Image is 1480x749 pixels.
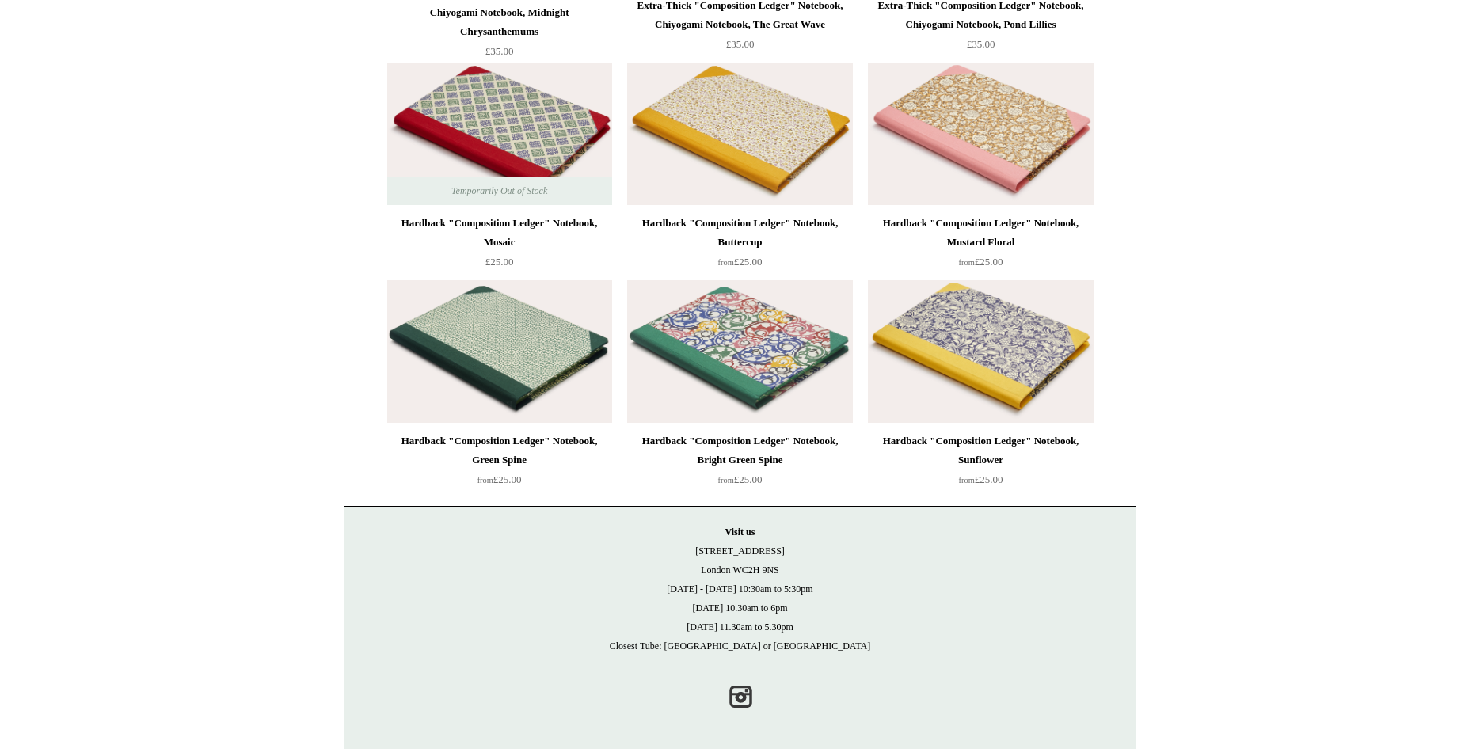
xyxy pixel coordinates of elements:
[868,280,1093,423] img: Hardback "Composition Ledger" Notebook, Sunflower
[872,432,1089,470] div: Hardback "Composition Ledger" Notebook, Sunflower
[872,214,1089,252] div: Hardback "Composition Ledger" Notebook, Mustard Floral
[726,38,755,50] span: £35.00
[360,523,1120,656] p: [STREET_ADDRESS] London WC2H 9NS [DATE] - [DATE] 10:30am to 5:30pm [DATE] 10.30am to 6pm [DATE] 1...
[959,473,1003,485] span: £25.00
[627,280,852,423] img: Hardback "Composition Ledger" Notebook, Bright Green Spine
[631,432,848,470] div: Hardback "Composition Ledger" Notebook, Bright Green Spine
[959,258,975,267] span: from
[959,256,1003,268] span: £25.00
[868,280,1093,423] a: Hardback "Composition Ledger" Notebook, Sunflower Hardback "Composition Ledger" Notebook, Sunflower
[387,214,612,279] a: Hardback "Composition Ledger" Notebook, Mosaic £25.00
[387,280,612,423] img: Hardback "Composition Ledger" Notebook, Green Spine
[718,258,734,267] span: from
[436,177,563,205] span: Temporarily Out of Stock
[967,38,995,50] span: £35.00
[725,527,755,538] strong: Visit us
[627,63,852,205] img: Hardback "Composition Ledger" Notebook, Buttercup
[868,63,1093,205] a: Hardback "Composition Ledger" Notebook, Mustard Floral Hardback "Composition Ledger" Notebook, Mu...
[477,476,493,485] span: from
[387,63,612,205] a: Hardback "Composition Ledger" Notebook, Mosaic Hardback "Composition Ledger" Notebook, Mosaic Tem...
[627,280,852,423] a: Hardback "Composition Ledger" Notebook, Bright Green Spine Hardback "Composition Ledger" Notebook...
[387,280,612,423] a: Hardback "Composition Ledger" Notebook, Green Spine Hardback "Composition Ledger" Notebook, Green...
[485,256,514,268] span: £25.00
[868,63,1093,205] img: Hardback "Composition Ledger" Notebook, Mustard Floral
[477,473,522,485] span: £25.00
[391,214,608,252] div: Hardback "Composition Ledger" Notebook, Mosaic
[718,476,734,485] span: from
[718,256,763,268] span: £25.00
[387,63,612,205] img: Hardback "Composition Ledger" Notebook, Mosaic
[627,214,852,279] a: Hardback "Composition Ledger" Notebook, Buttercup from£25.00
[868,432,1093,496] a: Hardback "Composition Ledger" Notebook, Sunflower from£25.00
[718,473,763,485] span: £25.00
[391,432,608,470] div: Hardback "Composition Ledger" Notebook, Green Spine
[631,214,848,252] div: Hardback "Composition Ledger" Notebook, Buttercup
[959,476,975,485] span: from
[485,45,514,57] span: £35.00
[627,432,852,496] a: Hardback "Composition Ledger" Notebook, Bright Green Spine from£25.00
[387,432,612,496] a: Hardback "Composition Ledger" Notebook, Green Spine from£25.00
[723,679,758,714] a: Instagram
[627,63,852,205] a: Hardback "Composition Ledger" Notebook, Buttercup Hardback "Composition Ledger" Notebook, Buttercup
[868,214,1093,279] a: Hardback "Composition Ledger" Notebook, Mustard Floral from£25.00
